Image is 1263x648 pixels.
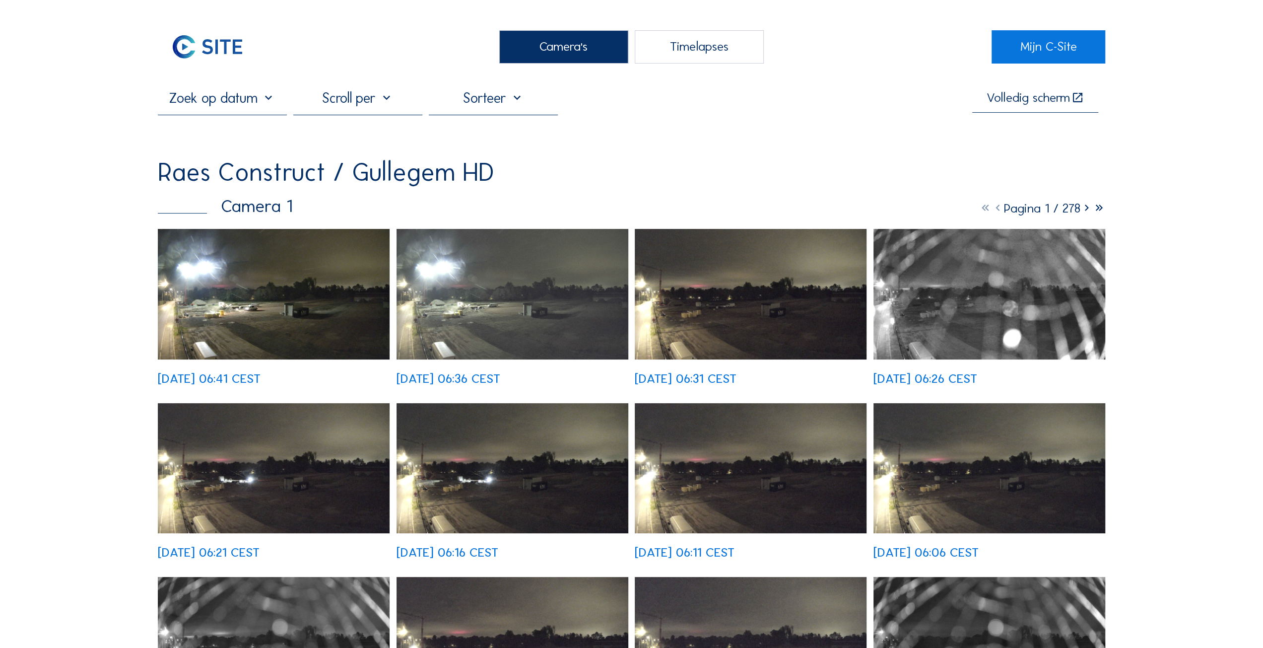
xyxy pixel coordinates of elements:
[635,30,764,64] div: Timelapses
[635,229,866,360] img: image_53784309
[158,89,287,106] input: Zoek op datum 󰅀
[158,160,494,185] div: Raes Construct / Gullegem HD
[158,403,390,534] img: image_53784021
[873,229,1105,360] img: image_53784166
[158,30,271,64] a: C-SITE Logo
[1004,201,1080,216] span: Pagina 1 / 278
[397,403,628,534] img: image_53783875
[992,30,1105,64] a: Mijn C-Site
[987,91,1070,104] div: Volledig scherm
[873,403,1105,534] img: image_53783575
[635,403,866,534] img: image_53783723
[873,372,977,385] div: [DATE] 06:26 CEST
[158,372,261,385] div: [DATE] 06:41 CEST
[873,546,979,559] div: [DATE] 06:06 CEST
[397,229,628,360] img: image_53784456
[635,372,736,385] div: [DATE] 06:31 CEST
[158,546,260,559] div: [DATE] 06:21 CEST
[397,372,500,385] div: [DATE] 06:36 CEST
[499,30,628,64] div: Camera's
[158,229,390,360] img: image_53784601
[158,30,257,64] img: C-SITE Logo
[635,546,734,559] div: [DATE] 06:11 CEST
[158,197,292,215] div: Camera 1
[397,546,498,559] div: [DATE] 06:16 CEST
